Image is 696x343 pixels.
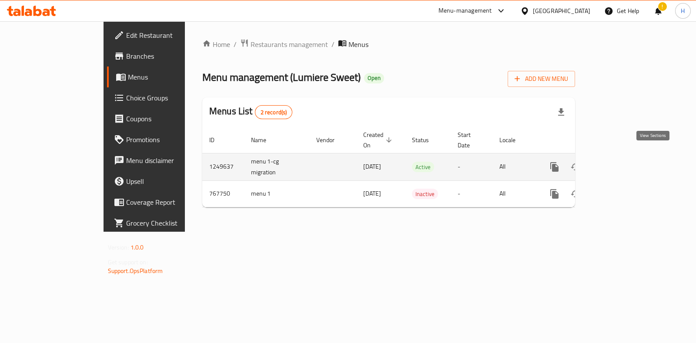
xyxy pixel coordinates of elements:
[107,108,220,129] a: Coupons
[107,46,220,67] a: Branches
[544,157,565,177] button: more
[108,242,129,253] span: Version:
[244,180,309,207] td: menu 1
[364,74,384,82] span: Open
[244,153,309,180] td: menu 1-cg migration
[565,183,586,204] button: Change Status
[451,153,492,180] td: -
[533,6,590,16] div: [GEOGRAPHIC_DATA]
[107,67,220,87] a: Menus
[412,189,438,199] span: Inactive
[128,72,213,82] span: Menus
[107,192,220,213] a: Coverage Report
[240,39,328,50] a: Restaurants management
[107,171,220,192] a: Upsell
[316,135,346,145] span: Vendor
[126,134,213,145] span: Promotions
[126,218,213,228] span: Grocery Checklist
[537,127,635,153] th: Actions
[438,6,492,16] div: Menu-management
[126,93,213,103] span: Choice Groups
[126,197,213,207] span: Coverage Report
[508,71,575,87] button: Add New Menu
[255,108,292,117] span: 2 record(s)
[126,51,213,61] span: Branches
[202,180,244,207] td: 767750
[331,39,335,50] li: /
[363,188,381,199] span: [DATE]
[363,161,381,172] span: [DATE]
[107,213,220,233] a: Grocery Checklist
[108,256,148,268] span: Get support on:
[412,135,440,145] span: Status
[107,25,220,46] a: Edit Restaurant
[363,130,395,150] span: Created On
[364,73,384,83] div: Open
[458,130,482,150] span: Start Date
[492,180,537,207] td: All
[202,127,635,207] table: enhanced table
[565,157,586,177] button: Change Status
[499,135,527,145] span: Locale
[202,67,361,87] span: Menu management ( Lumiere Sweet )
[107,87,220,108] a: Choice Groups
[348,39,368,50] span: Menus
[107,129,220,150] a: Promotions
[451,180,492,207] td: -
[255,105,293,119] div: Total records count
[515,73,568,84] span: Add New Menu
[202,153,244,180] td: 1249637
[234,39,237,50] li: /
[108,265,163,276] a: Support.OpsPlatform
[126,113,213,124] span: Coupons
[412,162,434,172] span: Active
[551,102,572,123] div: Export file
[251,39,328,50] span: Restaurants management
[209,135,226,145] span: ID
[107,150,220,171] a: Menu disclaimer
[202,39,575,50] nav: breadcrumb
[544,183,565,204] button: more
[251,135,278,145] span: Name
[492,153,537,180] td: All
[130,242,144,253] span: 1.0.0
[209,105,292,119] h2: Menus List
[126,30,213,40] span: Edit Restaurant
[681,6,685,16] span: H
[126,176,213,186] span: Upsell
[126,155,213,166] span: Menu disclaimer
